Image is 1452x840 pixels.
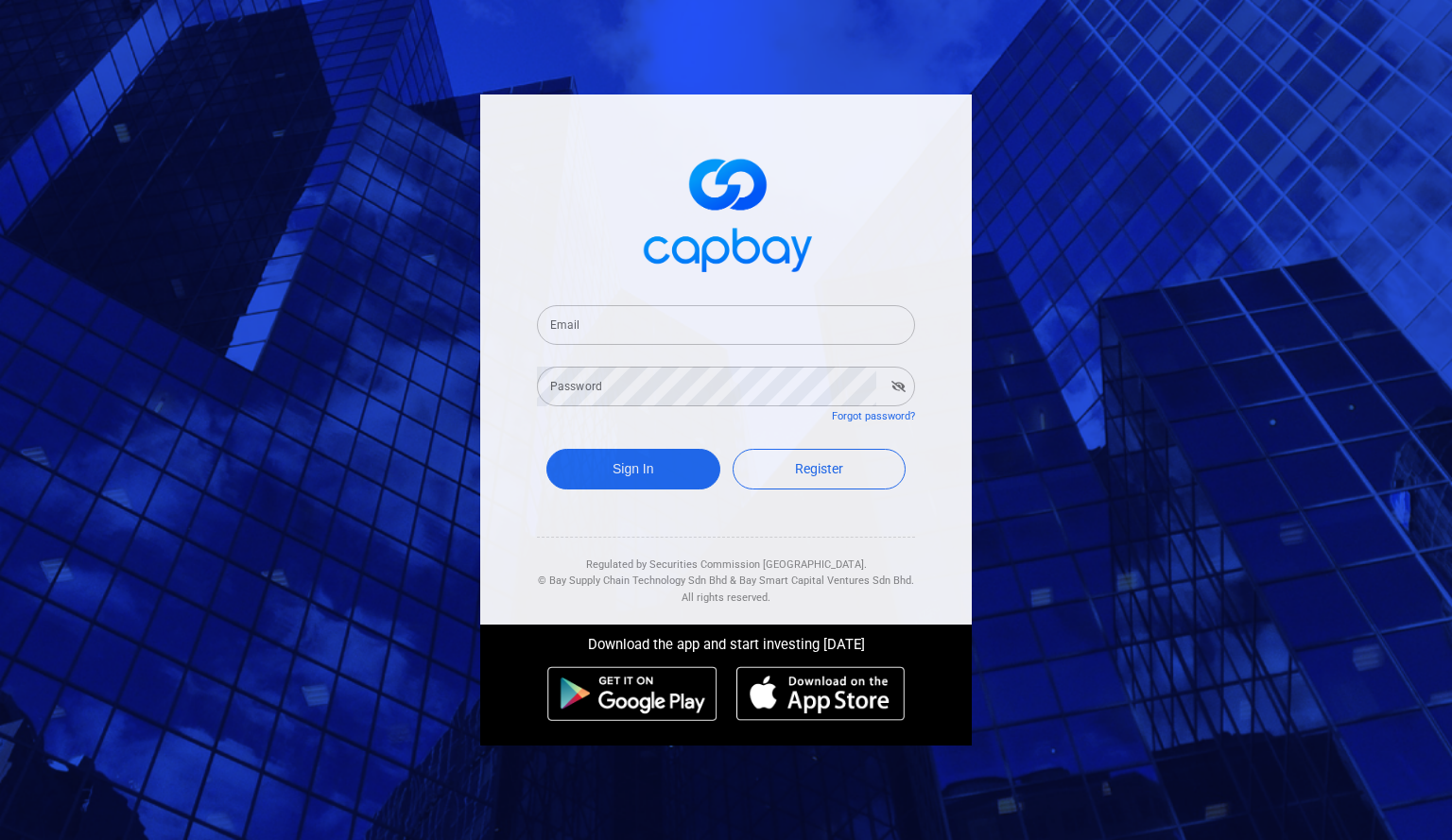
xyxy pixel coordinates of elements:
[466,625,986,657] div: Download the app and start investing [DATE]
[832,410,915,422] a: Forgot password?
[795,461,843,476] span: Register
[547,666,717,721] img: android
[546,449,720,489] button: Sign In
[538,574,727,587] span: © Bay Supply Chain Technology Sdn Bhd
[736,666,905,721] img: ios
[631,142,821,283] img: logo
[733,449,907,489] a: Register
[537,538,915,607] div: Regulated by Securities Commission [GEOGRAPHIC_DATA]. & All rights reserved.
[739,574,914,587] span: Bay Smart Capital Ventures Sdn Bhd.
